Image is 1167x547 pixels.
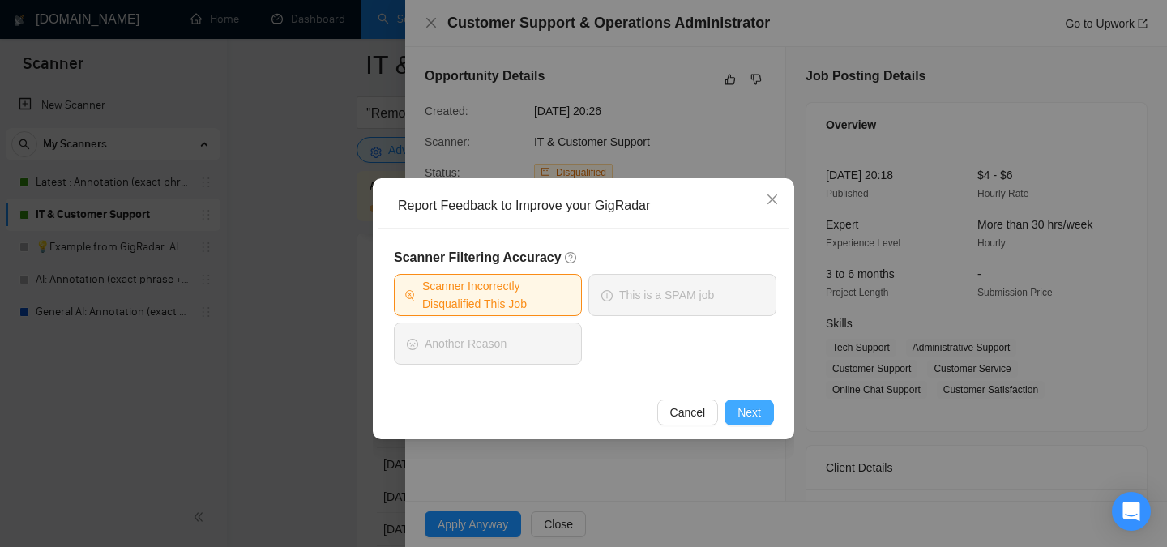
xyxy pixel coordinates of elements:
span: Next [737,404,761,421]
button: Close [750,178,794,222]
span: Cancel [670,404,706,421]
button: frownAnother Reason [394,323,582,365]
span: close [766,193,779,206]
h5: Scanner Filtering Accuracy [394,248,776,267]
span: Scanner Incorrectly Disqualified This Job [422,277,571,313]
button: Cancel [657,400,719,425]
div: Report Feedback to Improve your GigRadar [398,197,780,215]
span: question-circle [565,251,578,264]
button: Next [725,400,774,425]
button: Scanner Incorrectly Disqualified This Job [394,274,582,316]
button: exclamation-circleThis is a SPAM job [588,274,776,316]
div: Open Intercom Messenger [1112,492,1151,531]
